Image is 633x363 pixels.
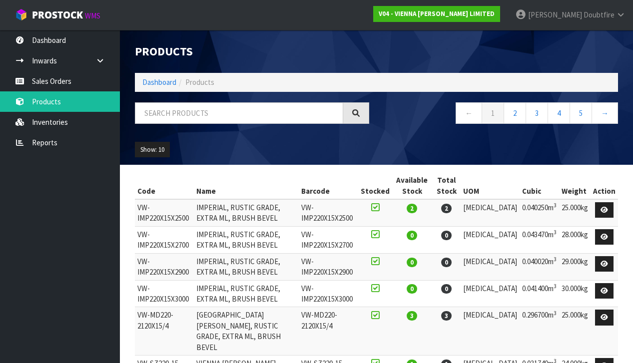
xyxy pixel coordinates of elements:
[504,102,526,124] a: 2
[135,253,194,280] td: VW-IMP220X15X2900
[554,229,557,236] sup: 3
[194,172,299,199] th: Name
[456,102,482,124] a: ←
[570,102,592,124] a: 5
[135,199,194,226] td: VW-IMP220X15X2500
[441,231,452,240] span: 0
[461,280,520,307] td: [MEDICAL_DATA]
[142,77,176,87] a: Dashboard
[584,10,615,19] span: Doubtfire
[441,258,452,267] span: 0
[135,172,194,199] th: Code
[392,172,432,199] th: Available Stock
[194,226,299,253] td: IMPERIAL, RUSTIC GRADE, EXTRA ML, BRUSH BEVEL
[194,280,299,307] td: IMPERIAL, RUSTIC GRADE, EXTRA ML, BRUSH BEVEL
[299,226,358,253] td: VW-IMP220X15X2700
[407,284,417,294] span: 0
[407,311,417,321] span: 3
[135,45,369,58] h1: Products
[407,258,417,267] span: 0
[135,226,194,253] td: VW-IMP220X15X2700
[461,172,520,199] th: UOM
[135,280,194,307] td: VW-IMP220X15X3000
[358,172,392,199] th: Stocked
[85,11,100,20] small: WMS
[482,102,504,124] a: 1
[461,199,520,226] td: [MEDICAL_DATA]
[526,102,548,124] a: 3
[559,199,591,226] td: 25.000kg
[554,202,557,209] sup: 3
[559,307,591,356] td: 25.000kg
[520,199,559,226] td: 0.040250m
[548,102,570,124] a: 4
[559,172,591,199] th: Weight
[520,226,559,253] td: 0.043470m
[135,142,170,158] button: Show: 10
[32,8,83,21] span: ProStock
[379,9,495,18] strong: V04 - VIENNA [PERSON_NAME] LIMITED
[194,253,299,280] td: IMPERIAL, RUSTIC GRADE, EXTRA ML, BRUSH BEVEL
[407,204,417,213] span: 2
[384,102,619,127] nav: Page navigation
[461,307,520,356] td: [MEDICAL_DATA]
[592,102,618,124] a: →
[554,283,557,290] sup: 3
[299,307,358,356] td: VW-MD220-2120X15/4
[520,307,559,356] td: 0.296700m
[194,307,299,356] td: [GEOGRAPHIC_DATA][PERSON_NAME], RUSTIC GRADE, EXTRA ML, BRUSH BEVEL
[135,102,343,124] input: Search products
[591,172,618,199] th: Action
[299,253,358,280] td: VW-IMP220X15X2900
[194,199,299,226] td: IMPERIAL, RUSTIC GRADE, EXTRA ML, BRUSH BEVEL
[441,311,452,321] span: 3
[520,172,559,199] th: Cubic
[299,172,358,199] th: Barcode
[520,280,559,307] td: 0.041400m
[520,253,559,280] td: 0.040020m
[461,226,520,253] td: [MEDICAL_DATA]
[559,226,591,253] td: 28.000kg
[185,77,214,87] span: Products
[15,8,27,21] img: cube-alt.png
[528,10,582,19] span: [PERSON_NAME]
[559,280,591,307] td: 30.000kg
[135,307,194,356] td: VW-MD220-2120X15/4
[299,280,358,307] td: VW-IMP220X15X3000
[554,310,557,317] sup: 3
[432,172,461,199] th: Total Stock
[554,256,557,263] sup: 3
[559,253,591,280] td: 29.000kg
[407,231,417,240] span: 0
[441,204,452,213] span: 2
[441,284,452,294] span: 0
[299,199,358,226] td: VW-IMP220X15X2500
[461,253,520,280] td: [MEDICAL_DATA]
